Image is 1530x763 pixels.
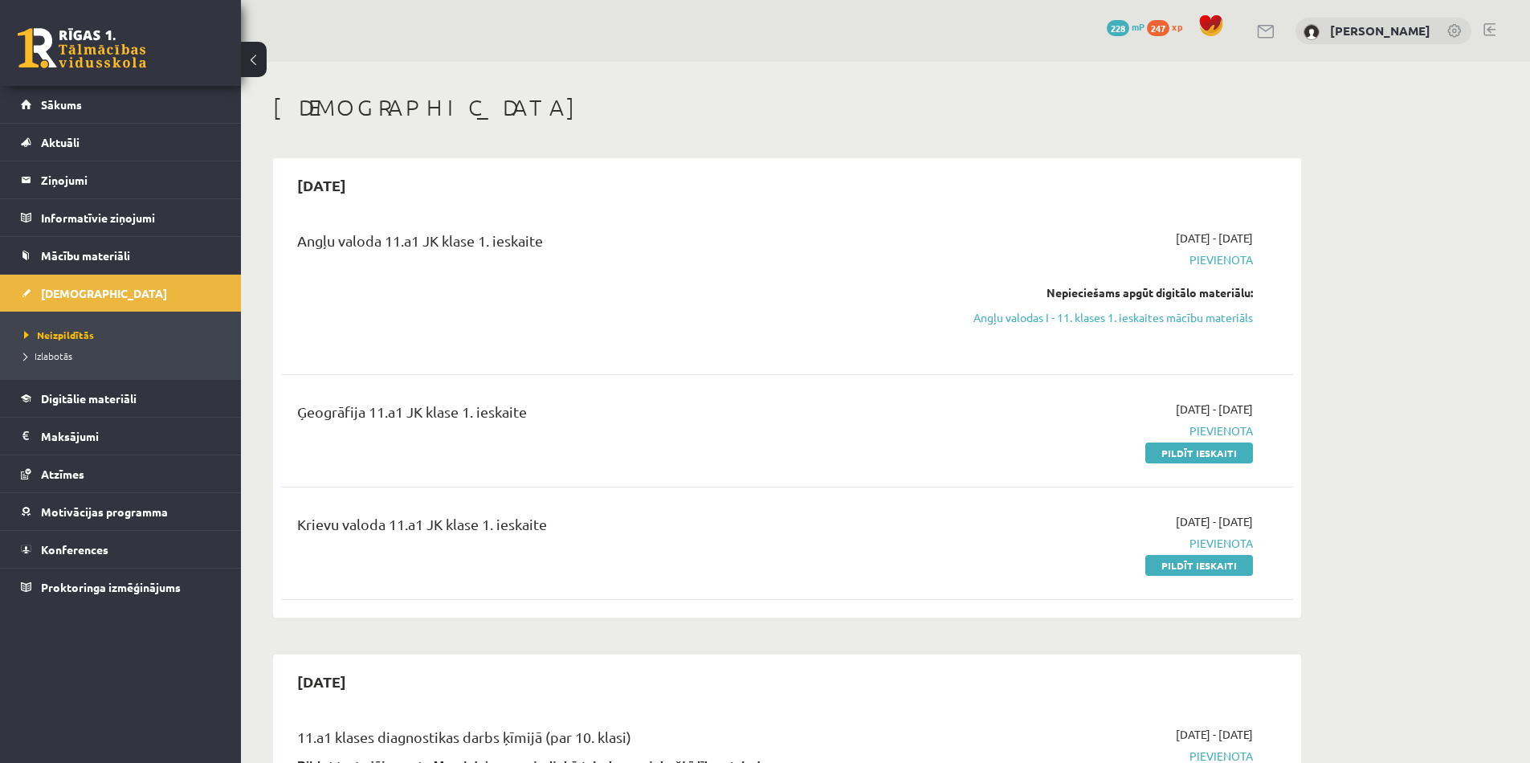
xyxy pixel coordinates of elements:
span: Mācību materiāli [41,248,130,263]
div: 11.a1 klases diagnostikas darbs ķīmijā (par 10. klasi) [297,726,926,756]
a: Ziņojumi [21,161,221,198]
span: Konferences [41,542,108,557]
a: Maksājumi [21,418,221,455]
a: Pildīt ieskaiti [1145,443,1253,463]
span: Atzīmes [41,467,84,481]
span: Izlabotās [24,349,72,362]
img: Kate Buliņa [1304,24,1320,40]
a: Rīgas 1. Tālmācības vidusskola [18,28,146,68]
h2: [DATE] [281,166,362,204]
a: Angļu valodas I - 11. klases 1. ieskaites mācību materiāls [950,309,1253,326]
legend: Maksājumi [41,418,221,455]
span: Proktoringa izmēģinājums [41,580,181,594]
span: 247 [1147,20,1169,36]
span: [DATE] - [DATE] [1176,513,1253,530]
span: 228 [1107,20,1129,36]
span: Pievienota [950,535,1253,552]
a: Digitālie materiāli [21,380,221,417]
h1: [DEMOGRAPHIC_DATA] [273,94,1301,121]
span: Pievienota [950,251,1253,268]
span: mP [1132,20,1144,33]
span: xp [1172,20,1182,33]
span: Neizpildītās [24,328,94,341]
span: Pievienota [950,422,1253,439]
div: Ģeogrāfija 11.a1 JK klase 1. ieskaite [297,401,926,430]
h2: [DATE] [281,663,362,700]
a: Mācību materiāli [21,237,221,274]
legend: Ziņojumi [41,161,221,198]
a: Izlabotās [24,349,225,363]
span: Motivācijas programma [41,504,168,519]
a: 247 xp [1147,20,1190,33]
div: Angļu valoda 11.a1 JK klase 1. ieskaite [297,230,926,259]
a: Proktoringa izmēģinājums [21,569,221,606]
div: Krievu valoda 11.a1 JK klase 1. ieskaite [297,513,926,543]
a: Atzīmes [21,455,221,492]
legend: Informatīvie ziņojumi [41,199,221,236]
a: Informatīvie ziņojumi [21,199,221,236]
a: [DEMOGRAPHIC_DATA] [21,275,221,312]
span: Digitālie materiāli [41,391,137,406]
div: Nepieciešams apgūt digitālo materiālu: [950,284,1253,301]
a: Konferences [21,531,221,568]
span: [DEMOGRAPHIC_DATA] [41,286,167,300]
a: Motivācijas programma [21,493,221,530]
span: [DATE] - [DATE] [1176,401,1253,418]
span: Aktuāli [41,135,80,149]
a: Sākums [21,86,221,123]
span: [DATE] - [DATE] [1176,726,1253,743]
a: Pildīt ieskaiti [1145,555,1253,576]
a: 228 mP [1107,20,1144,33]
a: Neizpildītās [24,328,225,342]
span: Sākums [41,97,82,112]
a: [PERSON_NAME] [1330,22,1430,39]
span: [DATE] - [DATE] [1176,230,1253,247]
a: Aktuāli [21,124,221,161]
